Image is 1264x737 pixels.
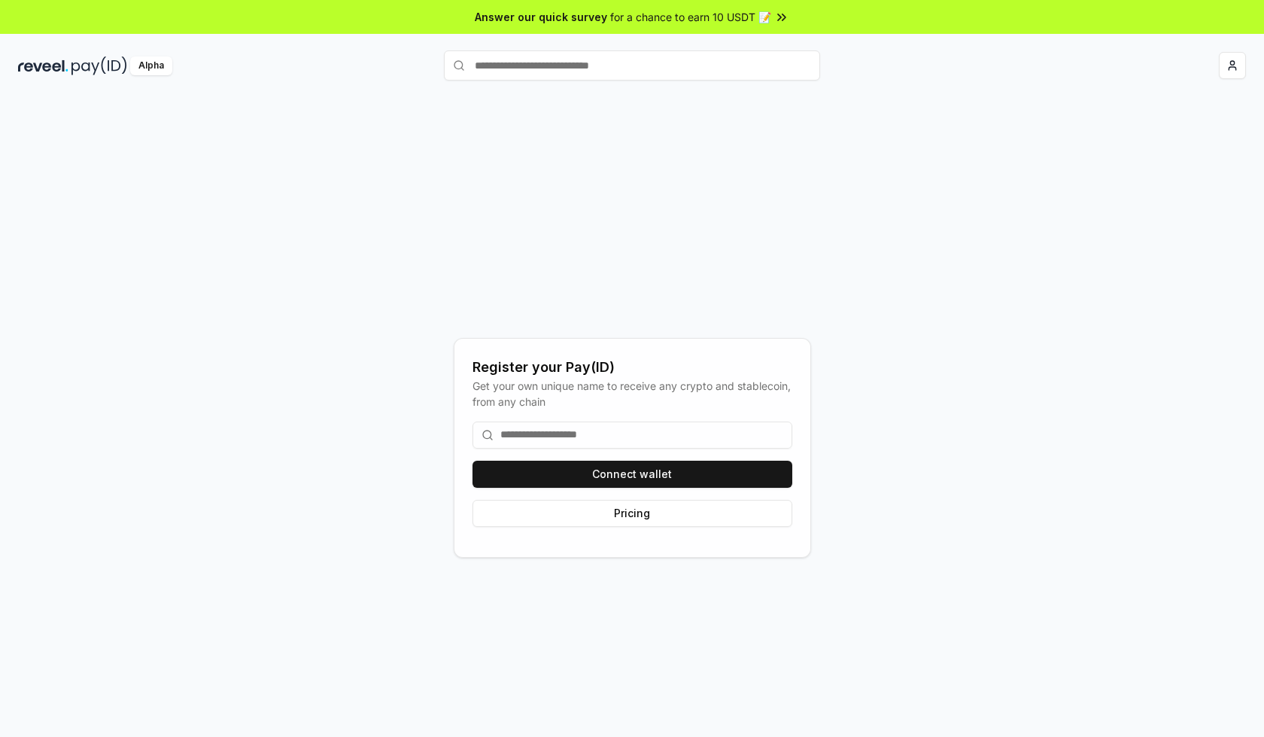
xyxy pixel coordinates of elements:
[130,56,172,75] div: Alpha
[610,9,771,25] span: for a chance to earn 10 USDT 📝
[475,9,607,25] span: Answer our quick survey
[472,461,792,488] button: Connect wallet
[71,56,127,75] img: pay_id
[472,500,792,527] button: Pricing
[472,378,792,410] div: Get your own unique name to receive any crypto and stablecoin, from any chain
[472,357,792,378] div: Register your Pay(ID)
[18,56,68,75] img: reveel_dark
